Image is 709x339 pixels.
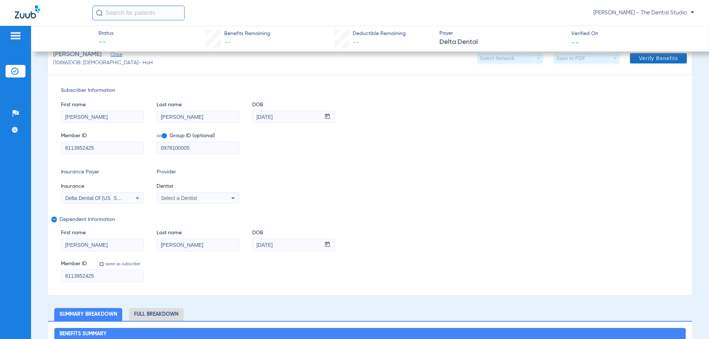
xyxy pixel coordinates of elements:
[157,132,239,140] span: Group ID (optional)
[439,30,565,37] span: Payer
[96,10,103,16] img: Search Icon
[104,261,141,266] label: same as subscriber
[639,55,678,61] span: Verify Benefits
[630,53,687,63] button: Verify Benefits
[157,229,239,237] span: Last name
[353,39,359,46] span: --
[61,132,144,140] span: Member ID
[59,217,678,222] span: Dependent Information
[98,38,113,48] span: --
[252,229,335,237] span: DOB
[157,168,239,176] span: Provider
[571,38,579,46] span: --
[51,217,56,225] mat-icon: remove
[54,308,122,321] li: Summary Breakdown
[157,183,239,190] span: Dentist
[53,50,102,59] span: [PERSON_NAME]
[157,101,239,109] span: Last name
[320,239,335,251] button: Open calendar
[61,183,144,190] span: Insurance
[593,9,694,17] span: [PERSON_NAME] - The Dental Studio
[129,308,184,321] li: Full Breakdown
[252,101,335,109] span: DOB
[161,195,197,201] span: Select a Dentist
[224,39,231,46] span: --
[320,111,335,123] button: Open calendar
[15,6,40,18] img: Zuub Logo
[61,229,144,237] span: First name
[353,30,406,38] span: Deductible Remaining
[571,30,697,38] span: Verified On
[10,31,21,40] img: hamburger-icon
[224,30,270,38] span: Benefits Remaining
[439,38,565,47] span: Delta Dental
[92,6,185,20] input: Search for patients
[61,87,679,94] span: Subscriber Information
[61,168,144,176] span: Insurance Payer
[53,59,153,67] span: (10866) DOB: [DEMOGRAPHIC_DATA] - HoH
[61,101,144,109] span: First name
[65,195,198,201] span: Delta Dental Of [US_STATE] ([GEOGRAPHIC_DATA]) - Ai
[110,52,117,59] span: Close
[61,260,87,268] span: Member ID
[98,30,113,37] span: Status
